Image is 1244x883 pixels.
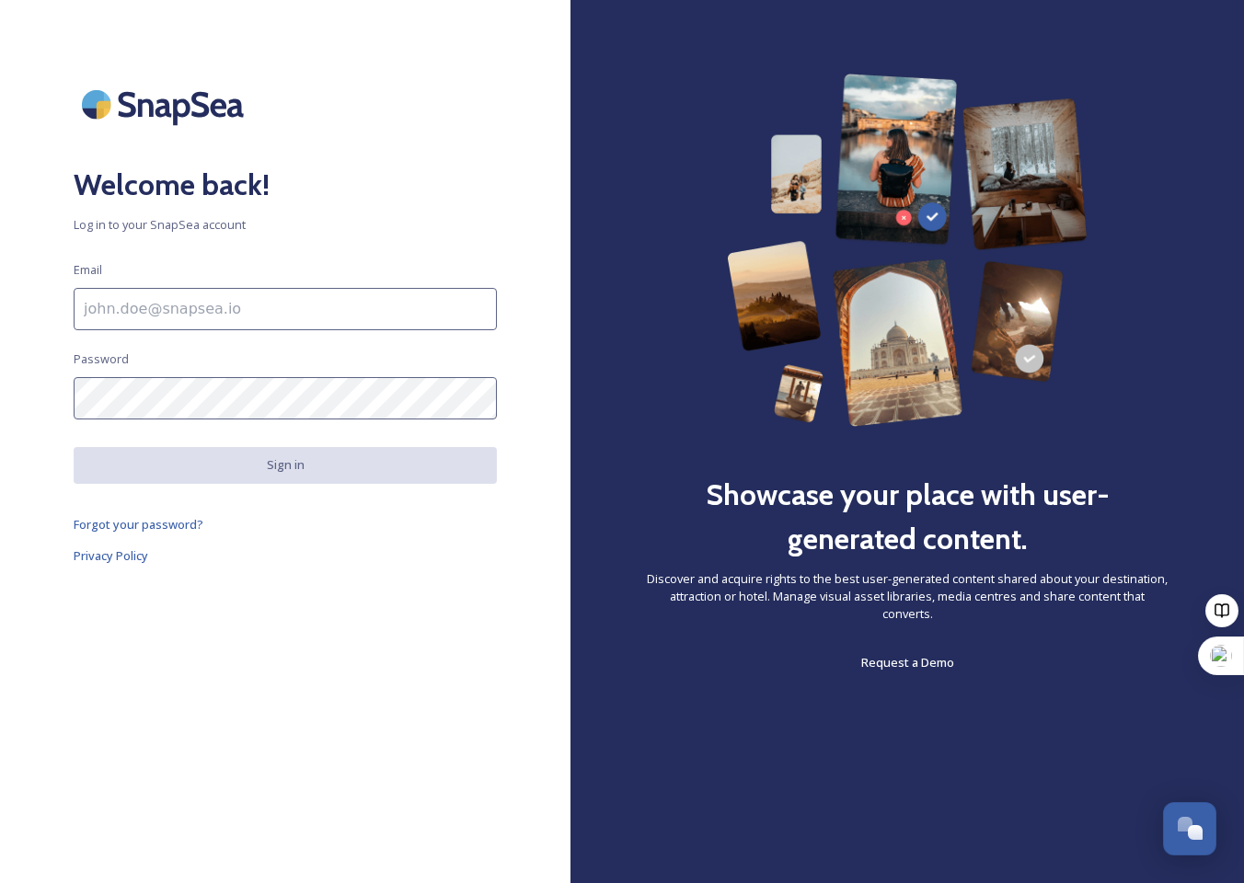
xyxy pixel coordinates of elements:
[74,216,497,234] span: Log in to your SnapSea account
[861,654,954,671] span: Request a Demo
[74,261,102,279] span: Email
[861,651,954,673] a: Request a Demo
[74,350,129,368] span: Password
[74,74,258,135] img: SnapSea Logo
[74,163,497,207] h2: Welcome back!
[644,473,1170,561] h2: Showcase your place with user-generated content.
[74,447,497,483] button: Sign in
[74,516,203,533] span: Forgot your password?
[74,547,148,564] span: Privacy Policy
[74,288,497,330] input: john.doe@snapsea.io
[74,513,497,535] a: Forgot your password?
[727,74,1088,427] img: 63b42ca75bacad526042e722_Group%20154-p-800.png
[74,545,497,567] a: Privacy Policy
[1163,802,1216,855] button: Open Chat
[644,570,1170,624] span: Discover and acquire rights to the best user-generated content shared about your destination, att...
